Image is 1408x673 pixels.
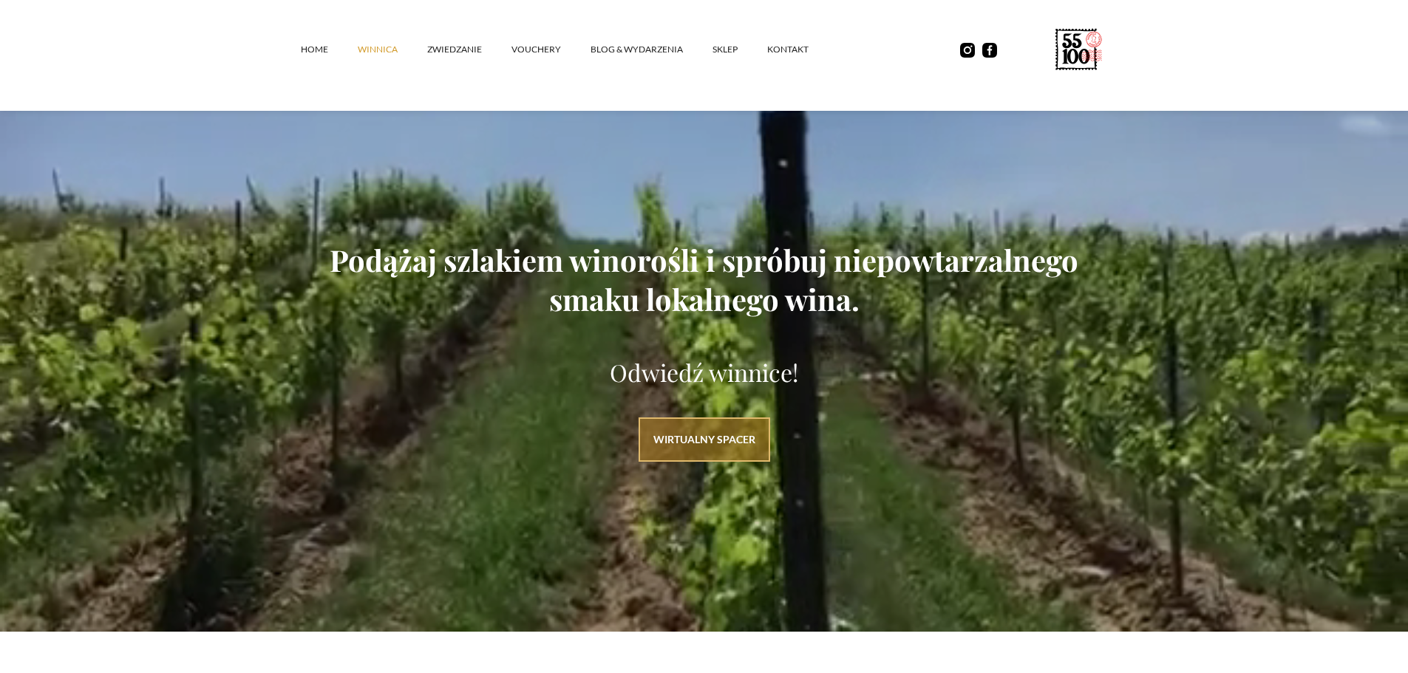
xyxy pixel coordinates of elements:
a: Home [301,27,358,72]
a: vouchery [511,27,591,72]
a: ZWIEDZANIE [427,27,511,72]
a: SKLEP [712,27,767,72]
p: Odwiedź winnice! [301,356,1108,388]
a: winnica [358,27,427,72]
a: kontakt [767,27,838,72]
a: WIRTUALNY SPACER [639,417,770,462]
h1: Podążaj szlakiem winorośli i spróbuj niepowtarzalnego smaku lokalnego wina. [301,240,1108,318]
a: Blog & Wydarzenia [591,27,712,72]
